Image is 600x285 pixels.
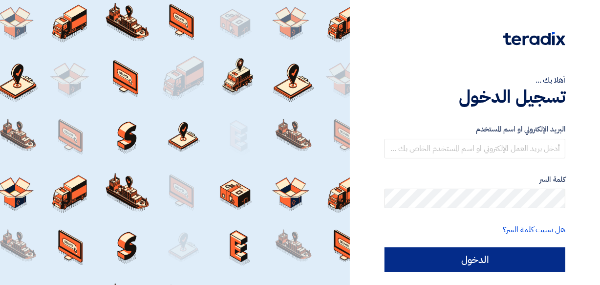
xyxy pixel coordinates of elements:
[385,74,565,86] div: أهلا بك ...
[385,124,565,135] label: البريد الإلكتروني او اسم المستخدم
[503,224,565,236] a: هل نسيت كلمة السر؟
[385,139,565,158] input: أدخل بريد العمل الإلكتروني او اسم المستخدم الخاص بك ...
[385,174,565,185] label: كلمة السر
[385,86,565,108] h1: تسجيل الدخول
[385,247,565,272] input: الدخول
[503,32,565,45] img: Teradix logo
